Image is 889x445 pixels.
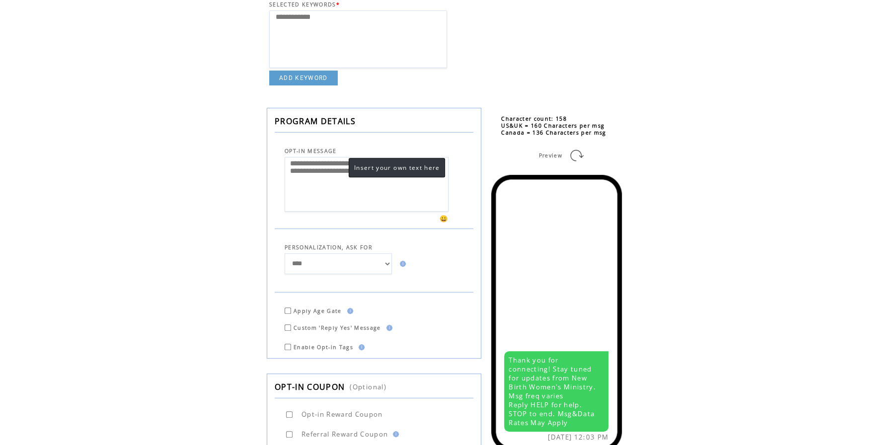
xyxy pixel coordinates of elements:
img: help.gif [390,431,399,437]
span: OPT-IN COUPON [275,381,345,392]
span: Character count: 158 [501,115,567,122]
span: PROGRAM DETAILS [275,116,356,127]
span: Insert your own text here [354,163,440,172]
span: Referral Reward Coupon [301,430,388,439]
img: help.gif [383,325,392,331]
a: ADD KEYWORD [269,71,338,85]
span: Canada = 136 Characters per msg [501,129,606,136]
span: PERSONALIZATION, ASK FOR [285,244,372,251]
span: Opt-in Reward Coupon [301,410,383,419]
span: US&UK = 160 Characters per msg [501,122,604,129]
span: SELECTED KEYWORDS [269,1,336,8]
span: Thank you for connecting! Stay tuned for updates from New Birth Women's Ministry. Msg freq varies... [509,356,596,427]
span: Custom 'Reply Yes' Message [294,324,381,331]
span: OPT-IN MESSAGE [285,148,337,154]
img: help.gif [397,261,406,267]
span: Enable Opt-in Tags [294,344,353,351]
span: 😀 [440,214,448,223]
span: Preview [538,152,562,159]
img: help.gif [344,308,353,314]
img: help.gif [356,344,365,350]
span: Apply Age Gate [294,307,342,314]
span: (Optional) [350,382,386,391]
